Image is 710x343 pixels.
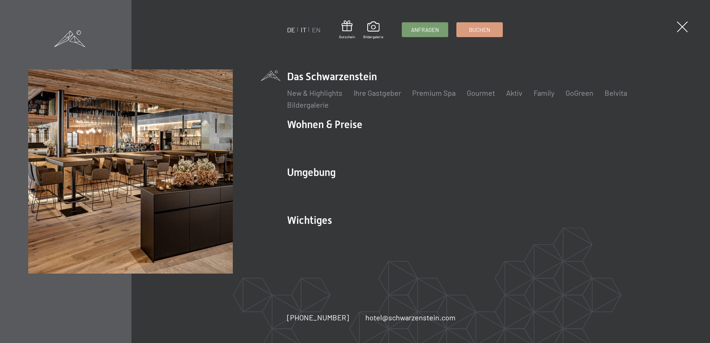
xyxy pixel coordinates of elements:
a: DE [287,26,295,34]
a: EN [312,26,320,34]
a: Family [534,88,554,97]
a: Aktiv [506,88,522,97]
a: Anfragen [402,23,448,37]
a: IT [301,26,306,34]
a: hotel@schwarzenstein.com [365,312,456,323]
a: New & Highlights [287,88,342,97]
span: [PHONE_NUMBER] [287,313,349,322]
a: [PHONE_NUMBER] [287,312,349,323]
span: Gutschein [339,34,355,39]
a: Ihre Gastgeber [354,88,401,97]
a: Premium Spa [412,88,456,97]
a: Belvita [605,88,627,97]
a: Gutschein [339,20,355,39]
span: Buchen [469,26,490,34]
a: Bildergalerie [363,22,383,39]
a: Buchen [457,23,502,37]
span: Anfragen [411,26,439,34]
a: GoGreen [566,88,593,97]
a: Bildergalerie [287,100,329,109]
a: Gourmet [467,88,495,97]
span: Bildergalerie [363,34,383,39]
